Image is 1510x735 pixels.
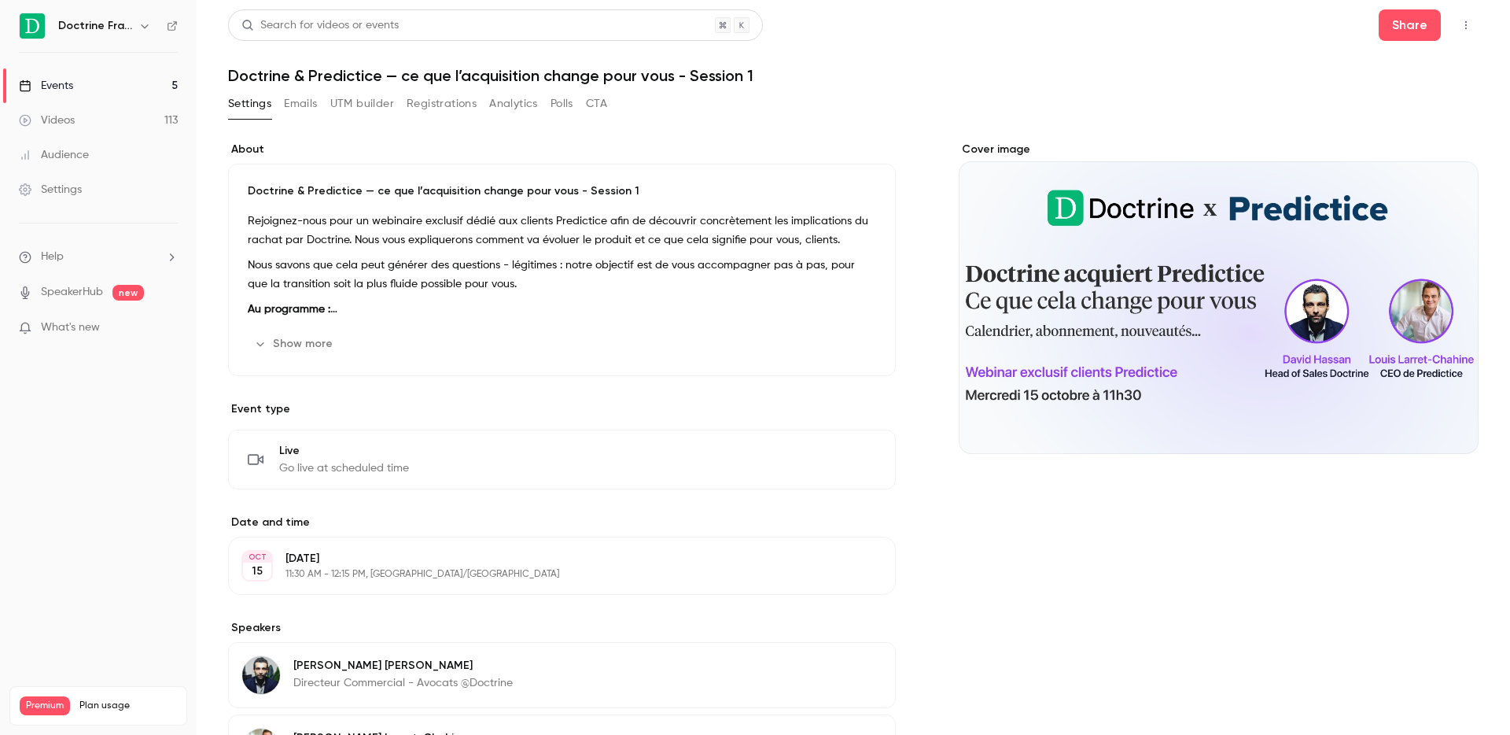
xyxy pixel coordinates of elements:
[19,113,75,128] div: Videos
[284,91,317,116] button: Emails
[586,91,607,116] button: CTA
[228,620,896,636] label: Speakers
[551,91,573,116] button: Polls
[279,460,409,476] span: Go live at scheduled time
[112,285,144,301] span: new
[228,91,271,116] button: Settings
[1379,9,1441,41] button: Share
[19,78,73,94] div: Events
[41,319,100,336] span: What's new
[20,696,70,715] span: Premium
[19,147,89,163] div: Audience
[248,183,876,199] p: Doctrine & Predictice — ce que l’acquisition change pour vous - Session 1
[19,182,82,198] div: Settings
[407,91,477,116] button: Registrations
[58,18,132,34] h6: Doctrine France
[228,642,896,708] div: David Hassan[PERSON_NAME] [PERSON_NAME]Directeur Commercial - Avocats @Doctrine
[293,675,513,691] p: Directeur Commercial - Avocats @Doctrine
[243,552,271,563] div: OCT
[228,401,896,417] p: Event type
[285,568,812,581] p: 11:30 AM - 12:15 PM, [GEOGRAPHIC_DATA]/[GEOGRAPHIC_DATA]
[248,212,876,249] p: Rejoignez-nous pour un webinaire exclusif dédié aux clients Predictice afin de découvrir concrète...
[228,515,896,530] label: Date and time
[41,249,64,265] span: Help
[41,284,103,301] a: SpeakerHub
[228,142,896,157] label: About
[248,331,342,356] button: Show more
[248,256,876,294] p: Nous savons que cela peut générer des questions - légitimes : notre objectif est de vous accompag...
[959,142,1479,157] label: Cover image
[285,551,812,567] p: [DATE]
[293,658,513,674] p: [PERSON_NAME] [PERSON_NAME]
[242,656,280,694] img: David Hassan
[252,563,263,579] p: 15
[241,17,399,34] div: Search for videos or events
[489,91,538,116] button: Analytics
[959,142,1479,454] section: Cover image
[20,13,45,39] img: Doctrine France
[248,304,337,315] strong: Au programme :
[330,91,394,116] button: UTM builder
[79,700,177,712] span: Plan usage
[228,66,1479,85] h1: Doctrine & Predictice — ce que l’acquisition change pour vous - Session 1
[19,249,178,265] li: help-dropdown-opener
[279,443,409,459] span: Live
